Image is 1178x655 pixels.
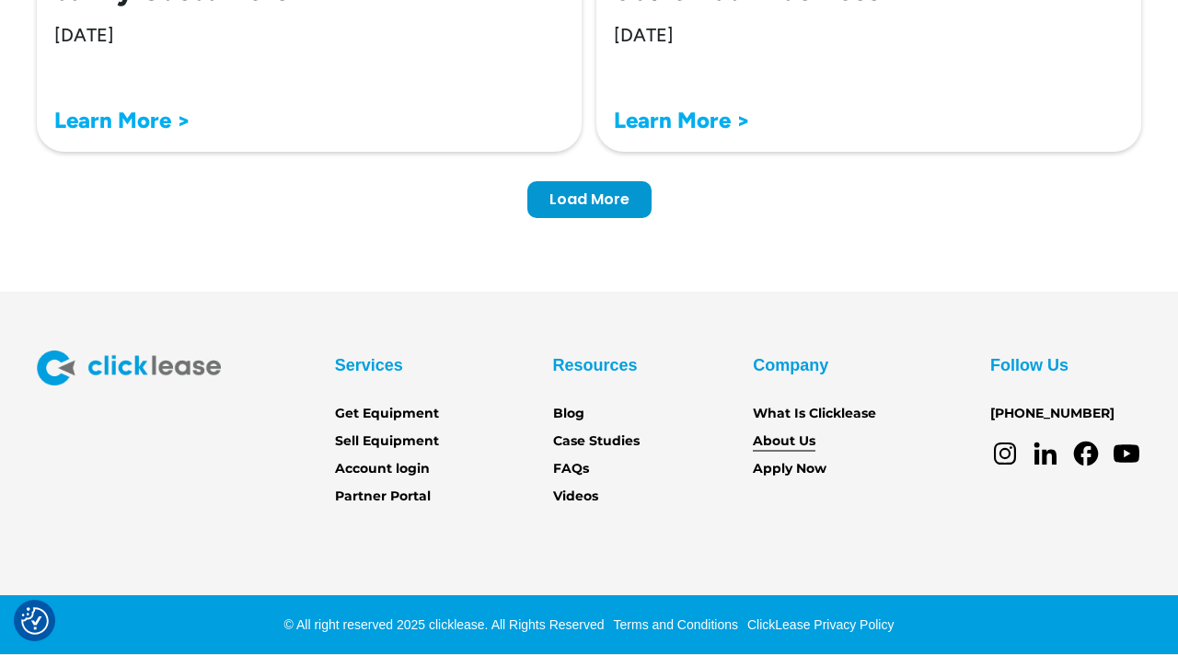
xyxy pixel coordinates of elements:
div: Resources [553,350,638,380]
div: Follow Us [990,350,1068,380]
a: About Us [753,431,815,452]
a: Get Equipment [335,404,439,424]
a: Learn More > [614,107,750,133]
div: Company [753,350,828,380]
a: Next Page [527,181,652,218]
a: [PHONE_NUMBER] [990,404,1114,424]
div: [DATE] [54,23,114,47]
a: Account login [335,459,430,479]
a: Apply Now [753,459,826,479]
a: Terms and Conditions [609,617,738,632]
div: List [37,152,1141,218]
a: What Is Clicklease [753,404,876,424]
div: [DATE] [614,23,674,47]
a: Sell Equipment [335,431,439,452]
a: ClickLease Privacy Policy [743,617,895,632]
a: Learn More > [54,107,191,133]
a: Partner Portal [335,487,431,507]
div: Load More [549,190,629,209]
div: © All right reserved 2025 clicklease. All Rights Reserved [284,615,605,634]
a: FAQs [553,459,589,479]
div: Services [335,350,403,380]
a: Blog [553,404,584,424]
a: Videos [553,487,598,507]
a: Case Studies [553,431,640,452]
img: Revisit consent button [21,607,49,635]
img: Clicklease logo [37,350,221,385]
button: Consent Preferences [21,607,49,635]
